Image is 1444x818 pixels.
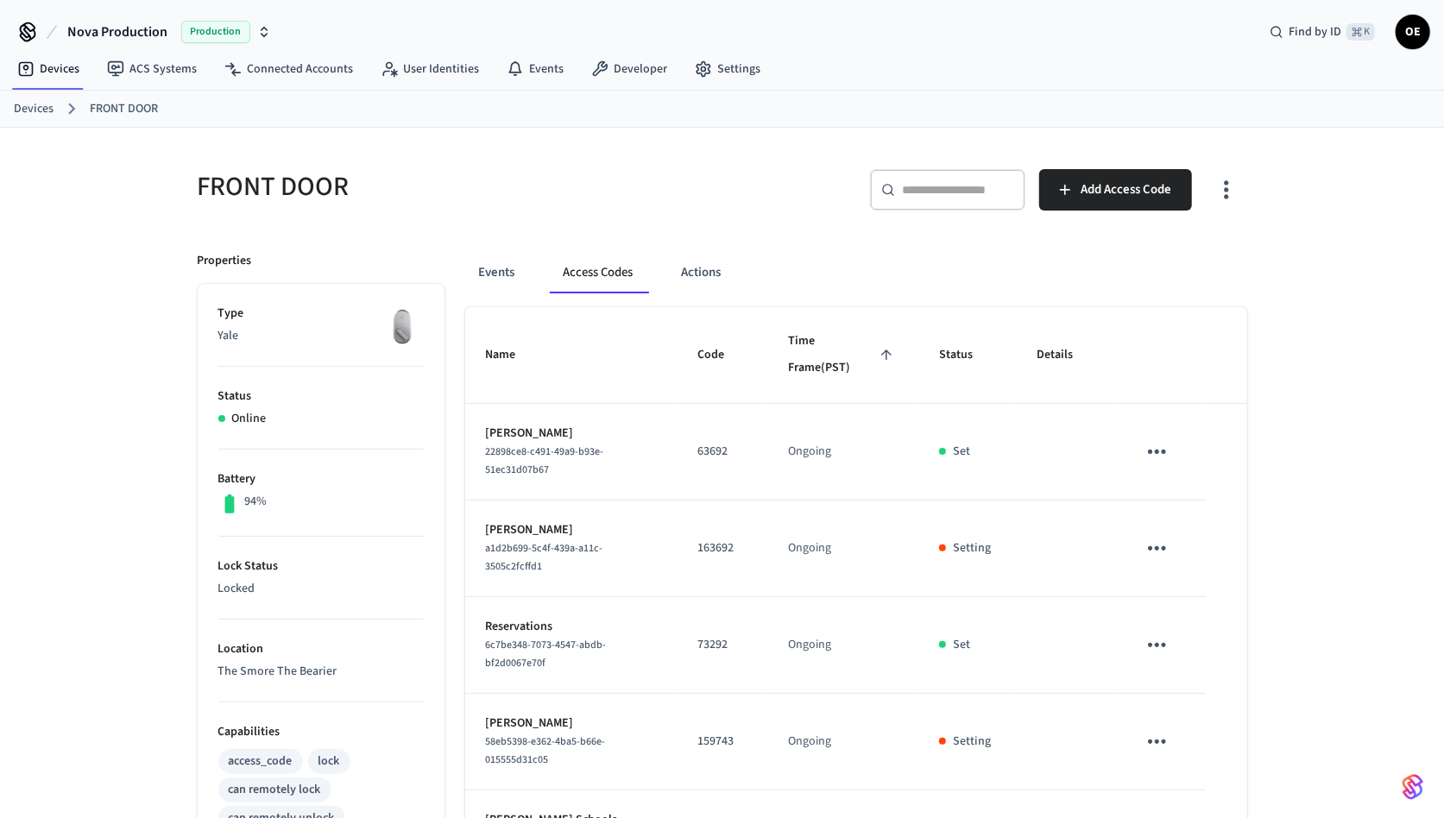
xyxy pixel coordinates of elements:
p: Reservations [486,618,656,636]
span: Nova Production [67,22,167,42]
div: Find by ID⌘ K [1256,16,1389,47]
p: Properties [198,252,252,270]
span: Details [1037,342,1095,368]
td: Ongoing [767,694,918,790]
span: 22898ce8-c491-49a9-b93e-51ec31d07b67 [486,444,604,477]
p: 73292 [697,636,747,654]
span: 6c7be348-7073-4547-abdb-bf2d0067e70f [486,638,607,670]
span: ⌘ K [1346,23,1375,41]
a: Developer [577,53,681,85]
button: OE [1396,15,1430,49]
p: [PERSON_NAME] [486,521,656,539]
p: 163692 [697,539,747,557]
p: 159743 [697,733,747,751]
span: Time Frame(PST) [788,328,898,382]
td: Ongoing [767,500,918,597]
p: Battery [218,470,424,488]
div: ant example [465,252,1247,293]
p: Status [218,387,424,406]
p: [PERSON_NAME] [486,425,656,443]
span: Status [939,342,995,368]
span: Name [486,342,539,368]
p: 63692 [697,443,747,461]
p: Location [218,640,424,658]
a: Devices [3,53,93,85]
a: User Identities [367,53,493,85]
button: Add Access Code [1039,169,1192,211]
a: Settings [681,53,774,85]
p: Setting [953,539,991,557]
span: 58eb5398-e362-4ba5-b66e-015555d31c05 [486,734,606,767]
p: Yale [218,327,424,345]
h5: FRONT DOOR [198,169,712,204]
span: Code [697,342,747,368]
a: Connected Accounts [211,53,367,85]
p: Type [218,305,424,323]
a: Devices [14,100,54,118]
span: OE [1397,16,1428,47]
p: Set [953,636,970,654]
button: Events [465,252,529,293]
div: can remotely lock [229,781,321,799]
p: 94% [244,493,267,511]
button: Actions [668,252,735,293]
span: Find by ID [1289,23,1341,41]
a: Events [493,53,577,85]
span: Production [181,21,250,43]
td: Ongoing [767,404,918,500]
img: SeamLogoGradient.69752ec5.svg [1403,773,1423,801]
img: August Wifi Smart Lock 3rd Gen, Silver, Front [381,305,424,348]
p: Capabilities [218,723,424,741]
p: Locked [218,580,424,598]
td: Ongoing [767,597,918,694]
button: Access Codes [550,252,647,293]
p: The Smore The Bearier [218,663,424,681]
p: Online [232,410,267,428]
span: a1d2b699-5c4f-439a-a11c-3505c2fcffd1 [486,541,603,574]
p: [PERSON_NAME] [486,714,656,733]
p: Set [953,443,970,461]
div: access_code [229,752,293,771]
a: FRONT DOOR [90,100,158,118]
span: Add Access Code [1081,179,1171,201]
p: Lock Status [218,557,424,576]
p: Setting [953,733,991,751]
a: ACS Systems [93,53,211,85]
div: lock [318,752,340,771]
